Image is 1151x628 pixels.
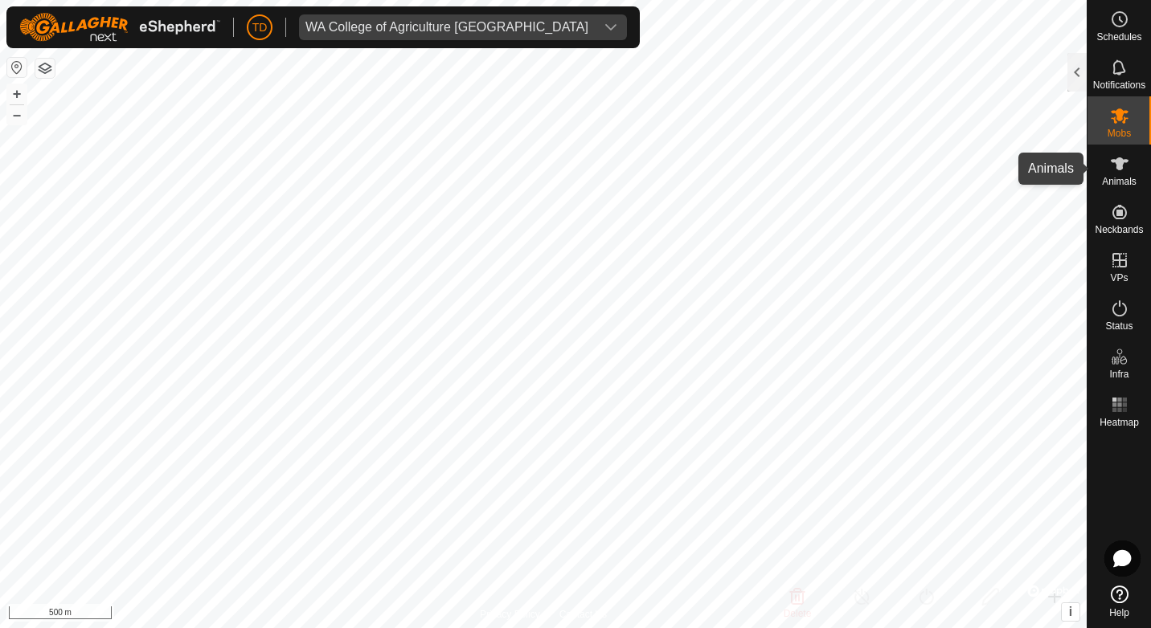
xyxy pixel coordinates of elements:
button: + [7,84,27,104]
button: i [1062,603,1079,621]
a: Contact Us [559,607,607,622]
img: Gallagher Logo [19,13,220,42]
div: dropdown trigger [595,14,627,40]
span: Notifications [1093,80,1145,90]
div: WA College of Agriculture [GEOGRAPHIC_DATA] [305,21,588,34]
span: WA College of Agriculture Denmark [299,14,595,40]
button: Map Layers [35,59,55,78]
span: Mobs [1108,128,1131,138]
span: i [1069,605,1072,618]
a: Help [1088,579,1151,624]
span: Neckbands [1095,225,1143,234]
span: Animals [1102,177,1137,186]
span: VPs [1110,273,1128,283]
a: Privacy Policy [480,607,540,622]
span: Status [1105,321,1133,331]
span: Help [1109,608,1129,618]
button: Reset Map [7,58,27,77]
span: Heatmap [1100,418,1139,427]
button: – [7,105,27,124]
span: Schedules [1096,32,1141,42]
span: TD [252,19,268,36]
span: Infra [1109,369,1128,379]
